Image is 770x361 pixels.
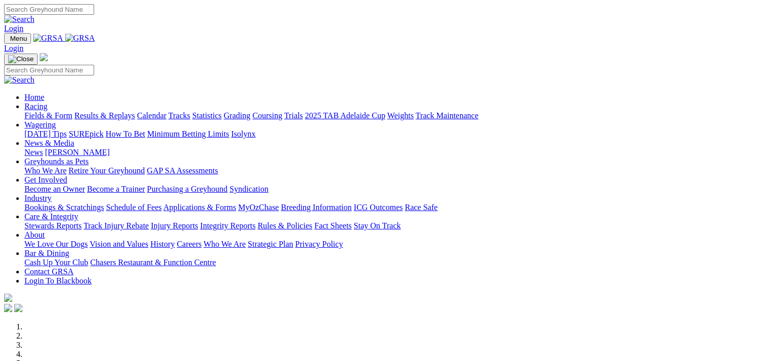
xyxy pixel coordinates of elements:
[147,166,218,175] a: GAP SA Assessments
[24,240,766,249] div: About
[168,111,190,120] a: Tracks
[24,221,81,230] a: Stewards Reports
[106,130,146,138] a: How To Bet
[416,111,478,120] a: Track Maintenance
[24,175,67,184] a: Get Involved
[24,148,43,157] a: News
[24,230,45,239] a: About
[4,75,35,85] img: Search
[4,294,12,302] img: logo-grsa-white.png
[8,55,34,63] img: Close
[24,267,73,276] a: Contact GRSA
[137,111,166,120] a: Calendar
[24,130,67,138] a: [DATE] Tips
[4,54,38,65] button: Toggle navigation
[200,221,255,230] a: Integrity Reports
[177,240,202,248] a: Careers
[24,203,104,212] a: Bookings & Scratchings
[147,130,229,138] a: Minimum Betting Limits
[24,258,88,267] a: Cash Up Your Club
[192,111,222,120] a: Statistics
[305,111,385,120] a: 2025 TAB Adelaide Cup
[24,157,89,166] a: Greyhounds as Pets
[4,24,23,33] a: Login
[150,240,175,248] a: History
[24,130,766,139] div: Wagering
[24,212,78,221] a: Care & Integrity
[258,221,312,230] a: Rules & Policies
[151,221,198,230] a: Injury Reports
[24,111,766,120] div: Racing
[248,240,293,248] a: Strategic Plan
[4,15,35,24] img: Search
[4,304,12,312] img: facebook.svg
[24,93,44,101] a: Home
[231,130,255,138] a: Isolynx
[24,111,72,120] a: Fields & Form
[33,34,63,43] img: GRSA
[24,139,74,147] a: News & Media
[90,258,216,267] a: Chasers Restaurant & Function Centre
[284,111,303,120] a: Trials
[163,203,236,212] a: Applications & Forms
[204,240,246,248] a: Who We Are
[230,185,268,193] a: Syndication
[24,276,92,285] a: Login To Blackbook
[87,185,145,193] a: Become a Trainer
[354,203,403,212] a: ICG Outcomes
[24,166,766,175] div: Greyhounds as Pets
[106,203,161,212] a: Schedule of Fees
[24,148,766,157] div: News & Media
[40,53,48,61] img: logo-grsa-white.png
[14,304,22,312] img: twitter.svg
[24,221,766,230] div: Care & Integrity
[147,185,227,193] a: Purchasing a Greyhound
[24,203,766,212] div: Industry
[10,35,27,42] span: Menu
[238,203,279,212] a: MyOzChase
[252,111,282,120] a: Coursing
[65,34,95,43] img: GRSA
[24,185,85,193] a: Become an Owner
[45,148,109,157] a: [PERSON_NAME]
[24,185,766,194] div: Get Involved
[315,221,352,230] a: Fact Sheets
[69,166,145,175] a: Retire Your Greyhound
[24,240,88,248] a: We Love Our Dogs
[24,120,56,129] a: Wagering
[354,221,401,230] a: Stay On Track
[74,111,135,120] a: Results & Replays
[4,65,94,75] input: Search
[24,194,51,202] a: Industry
[387,111,414,120] a: Weights
[295,240,343,248] a: Privacy Policy
[405,203,437,212] a: Race Safe
[4,44,23,53] a: Login
[224,111,250,120] a: Grading
[69,130,103,138] a: SUREpick
[83,221,149,230] a: Track Injury Rebate
[4,4,94,15] input: Search
[4,33,31,44] button: Toggle navigation
[24,102,47,111] a: Racing
[90,240,148,248] a: Vision and Values
[24,166,67,175] a: Who We Are
[281,203,352,212] a: Breeding Information
[24,258,766,267] div: Bar & Dining
[24,249,69,257] a: Bar & Dining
